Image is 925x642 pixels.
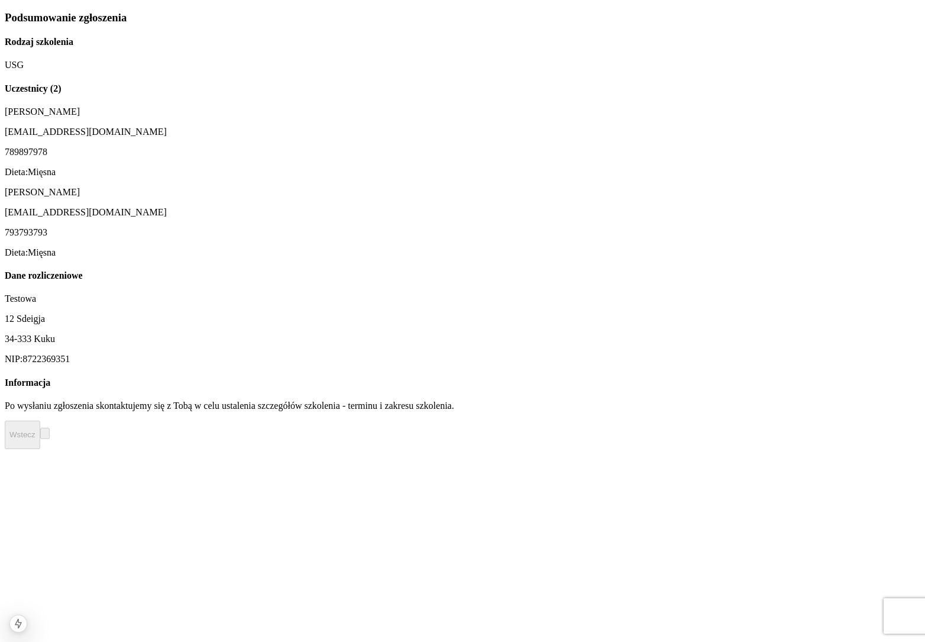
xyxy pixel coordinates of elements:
[5,11,920,24] h3: Podsumowanie zgłoszenia
[5,147,920,157] p: 789897978
[9,430,35,439] p: Wstecz
[5,354,920,364] p: NIP: 8722369351
[5,227,920,238] p: 793793793
[5,83,920,94] h4: Uczestnicy ( 2 )
[5,107,920,117] p: [PERSON_NAME]
[5,247,920,258] p: Dieta: Mięsna
[5,207,920,218] p: [EMAIL_ADDRESS][DOMAIN_NAME]
[5,37,920,47] h4: Rodzaj szkolenia
[5,378,920,388] h4: Informacja
[5,127,920,137] p: [EMAIL_ADDRESS][DOMAIN_NAME]
[5,401,920,411] p: Po wysłaniu zgłoszenia skontaktujemy się z Tobą w celu ustalenia szczegółów szkolenia - terminu i...
[5,187,920,198] p: [PERSON_NAME]
[5,270,920,281] h4: Dane rozliczeniowe
[5,421,40,449] button: Wstecz
[5,60,920,70] p: USG
[5,167,920,178] p: Dieta: Mięsna
[5,293,920,304] p: Testowa
[5,334,920,344] p: 34-333 Kuku
[5,314,920,324] p: 12 Sdeigja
